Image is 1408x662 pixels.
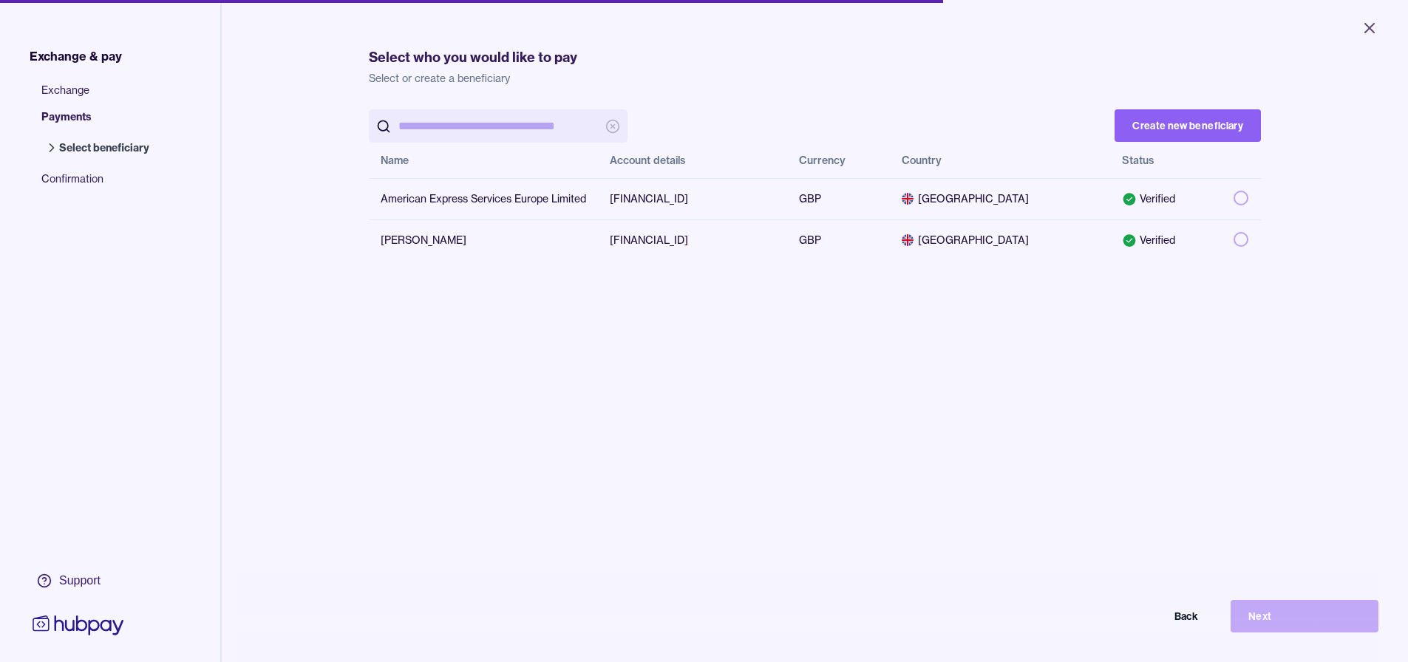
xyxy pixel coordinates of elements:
span: Select beneficiary [59,140,149,155]
th: Account details [598,143,787,178]
th: Country [890,143,1110,178]
th: Currency [787,143,890,178]
div: Support [59,573,101,589]
td: [PERSON_NAME] [369,219,598,261]
span: Exchange & pay [30,47,122,65]
td: American Express Services Europe Limited [369,178,598,219]
th: Name [369,143,598,178]
th: Status [1110,143,1222,178]
span: Payments [41,109,164,136]
button: Close [1343,12,1396,44]
span: Exchange [41,83,164,109]
p: Select or create a beneficiary [369,71,1261,86]
span: [GEOGRAPHIC_DATA] [902,191,1098,206]
td: [FINANCIAL_ID] [598,178,787,219]
span: [GEOGRAPHIC_DATA] [902,233,1098,248]
div: Verified [1122,191,1211,206]
button: Create new beneficiary [1115,109,1261,142]
td: GBP [787,178,890,219]
h1: Select who you would like to pay [369,47,1261,68]
div: Verified [1122,233,1211,248]
a: Support [30,565,127,596]
input: search [398,109,598,143]
td: [FINANCIAL_ID] [598,219,787,261]
span: Confirmation [41,171,164,198]
button: Back [1068,600,1216,632]
td: GBP [787,219,890,261]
